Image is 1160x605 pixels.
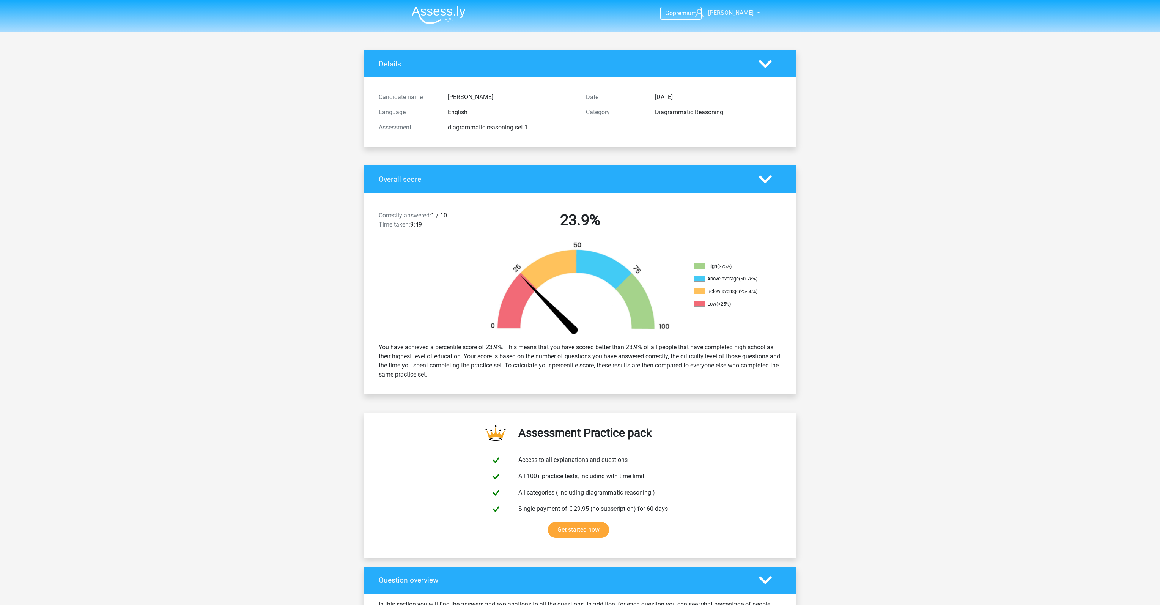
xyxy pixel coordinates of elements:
div: Candidate name [373,93,442,102]
div: [DATE] [649,93,787,102]
h2: 23.9% [482,211,678,229]
span: Correctly answered: [379,212,431,219]
a: Gopremium [661,8,701,18]
span: premium [673,9,697,17]
div: Assessment [373,123,442,132]
h4: Question overview [379,576,747,585]
div: 1 / 10 9:49 [373,211,477,232]
span: [PERSON_NAME] [708,9,754,16]
div: (<25%) [716,301,731,307]
div: (50-75%) [739,276,757,282]
div: diagrammatic reasoning set 1 [442,123,580,132]
div: English [442,108,580,117]
a: [PERSON_NAME] [692,8,754,17]
h4: Details [379,60,747,68]
li: Above average [694,276,770,282]
div: Language [373,108,442,117]
div: (>75%) [717,263,732,269]
div: Diagrammatic Reasoning [649,108,787,117]
span: Time taken: [379,221,410,228]
div: [PERSON_NAME] [442,93,580,102]
h4: Overall score [379,175,747,184]
img: Assessly [412,6,466,24]
li: Below average [694,288,770,295]
li: Low [694,301,770,307]
a: Get started now [548,522,609,538]
div: You have achieved a percentile score of 23.9%. This means that you have scored better than 23.9% ... [373,340,787,382]
li: High [694,263,770,270]
div: Date [580,93,649,102]
img: 24.11fc3d3dfcfd.png [478,241,683,337]
div: Category [580,108,649,117]
div: (25-50%) [739,288,757,294]
span: Go [665,9,673,17]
